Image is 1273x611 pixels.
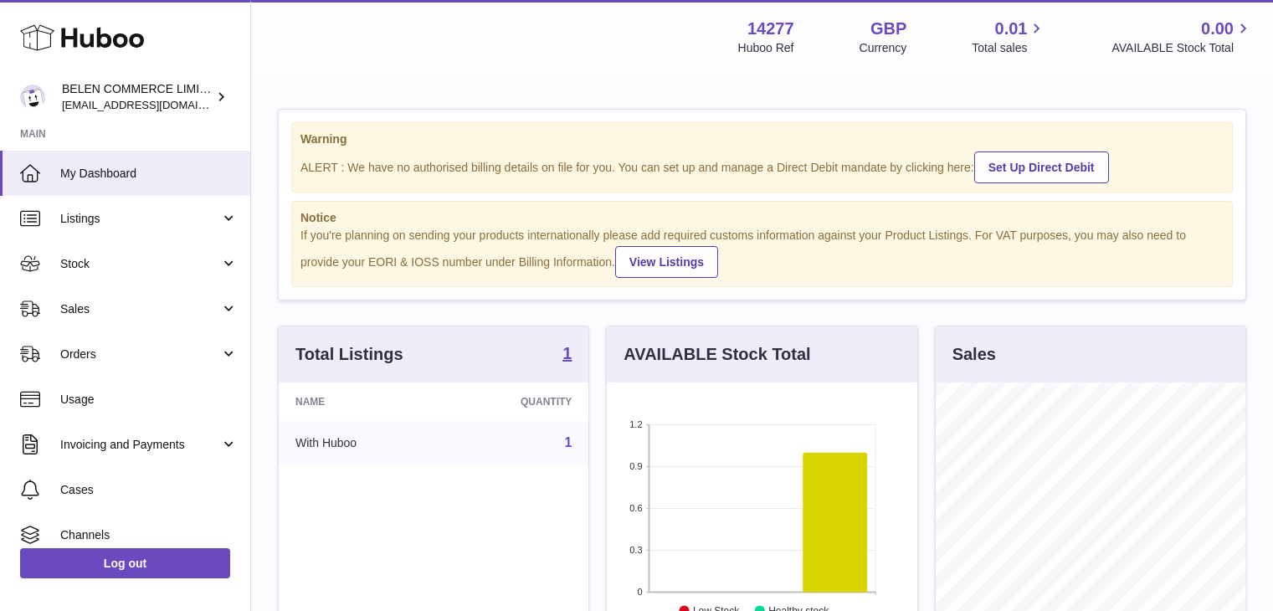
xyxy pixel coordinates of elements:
h3: Total Listings [295,343,403,366]
span: Sales [60,301,220,317]
span: [EMAIL_ADDRESS][DOMAIN_NAME] [62,98,246,111]
span: Listings [60,211,220,227]
span: 0.01 [995,18,1028,40]
div: Currency [860,40,907,56]
a: Set Up Direct Debit [974,151,1109,183]
text: 0.3 [630,545,643,555]
span: 0.00 [1201,18,1234,40]
text: 0.9 [630,461,643,471]
span: Invoicing and Payments [60,437,220,453]
span: AVAILABLE Stock Total [1111,40,1253,56]
td: With Huboo [279,421,442,465]
a: Log out [20,548,230,578]
text: 0 [638,587,643,597]
a: 1 [564,435,572,449]
h3: AVAILABLE Stock Total [624,343,810,366]
strong: 14277 [747,18,794,40]
span: Cases [60,482,238,498]
span: Stock [60,256,220,272]
h3: Sales [952,343,996,366]
strong: 1 [562,345,572,362]
strong: Notice [300,210,1224,226]
div: Huboo Ref [738,40,794,56]
strong: GBP [870,18,906,40]
a: 0.00 AVAILABLE Stock Total [1111,18,1253,56]
div: If you're planning on sending your products internationally please add required customs informati... [300,228,1224,278]
text: 0.6 [630,503,643,513]
strong: Warning [300,131,1224,147]
span: Total sales [972,40,1046,56]
a: 1 [562,345,572,365]
span: Usage [60,392,238,408]
th: Quantity [442,383,588,421]
a: View Listings [615,246,718,278]
a: 0.01 Total sales [972,18,1046,56]
img: zenmindcoeu@gmail.com [20,85,45,110]
div: ALERT : We have no authorised billing details on file for you. You can set up and manage a Direct... [300,149,1224,183]
text: 1.2 [630,419,643,429]
span: My Dashboard [60,166,238,182]
th: Name [279,383,442,421]
div: BELEN COMMERCE LIMITED [62,81,213,113]
span: Channels [60,527,238,543]
span: Orders [60,347,220,362]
